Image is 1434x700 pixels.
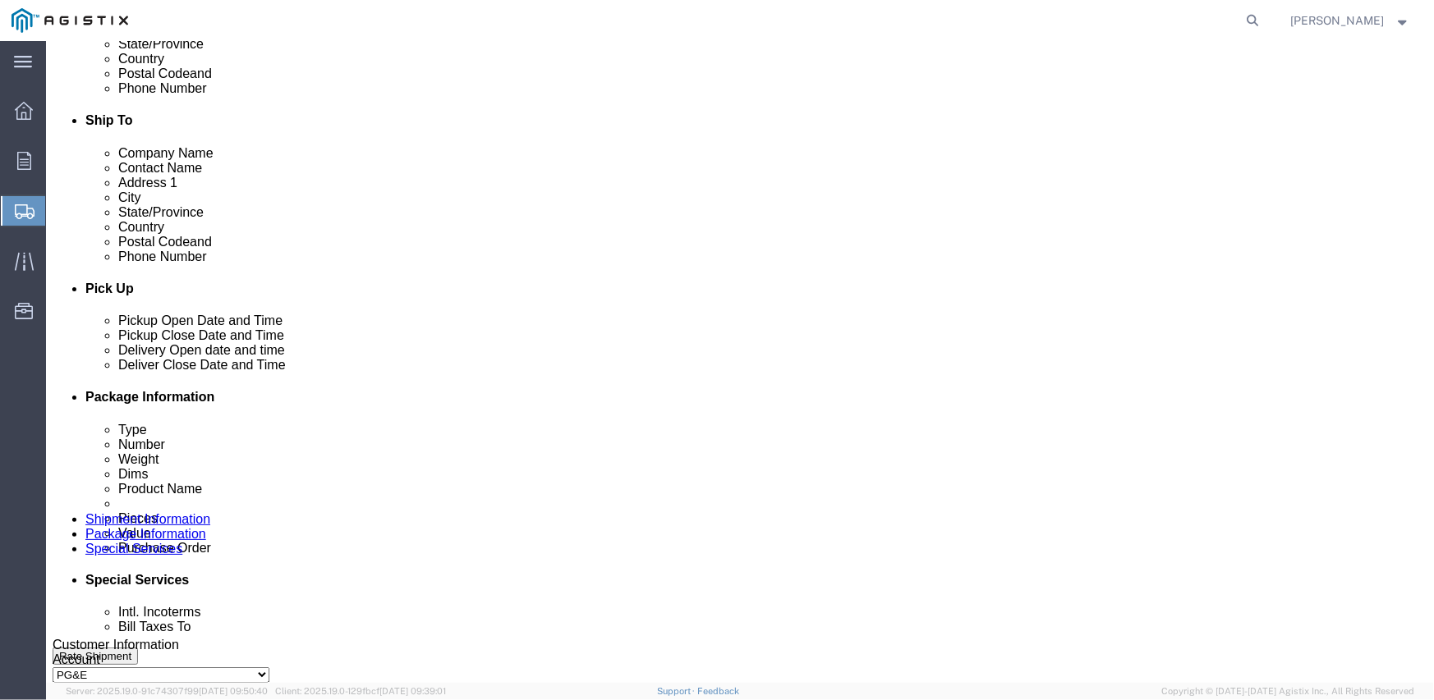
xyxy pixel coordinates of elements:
[275,686,446,696] span: Client: 2025.19.0-129fbcf
[1291,11,1385,30] span: Chantelle Bower
[11,8,128,33] img: logo
[1290,11,1412,30] button: [PERSON_NAME]
[379,686,446,696] span: [DATE] 09:39:01
[657,686,698,696] a: Support
[697,686,739,696] a: Feedback
[46,41,1434,683] iframe: FS Legacy Container
[199,686,268,696] span: [DATE] 09:50:40
[1161,684,1414,698] span: Copyright © [DATE]-[DATE] Agistix Inc., All Rights Reserved
[66,686,268,696] span: Server: 2025.19.0-91c74307f99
